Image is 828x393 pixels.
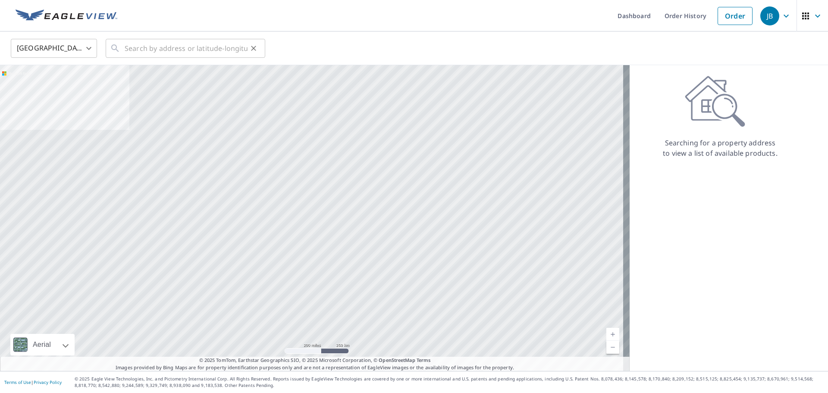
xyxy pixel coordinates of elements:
span: © 2025 TomTom, Earthstar Geographics SIO, © 2025 Microsoft Corporation, © [199,357,431,364]
p: | [4,380,62,385]
button: Clear [248,42,260,54]
div: Aerial [10,334,75,355]
input: Search by address or latitude-longitude [125,36,248,60]
div: Aerial [30,334,53,355]
a: OpenStreetMap [379,357,415,363]
div: JB [760,6,779,25]
a: Terms [417,357,431,363]
a: Privacy Policy [34,379,62,385]
div: [GEOGRAPHIC_DATA] [11,36,97,60]
p: © 2025 Eagle View Technologies, Inc. and Pictometry International Corp. All Rights Reserved. Repo... [75,376,824,389]
a: Order [718,7,753,25]
img: EV Logo [16,9,117,22]
p: Searching for a property address to view a list of available products. [662,138,778,158]
a: Current Level 5, Zoom Out [606,341,619,354]
a: Terms of Use [4,379,31,385]
a: Current Level 5, Zoom In [606,328,619,341]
